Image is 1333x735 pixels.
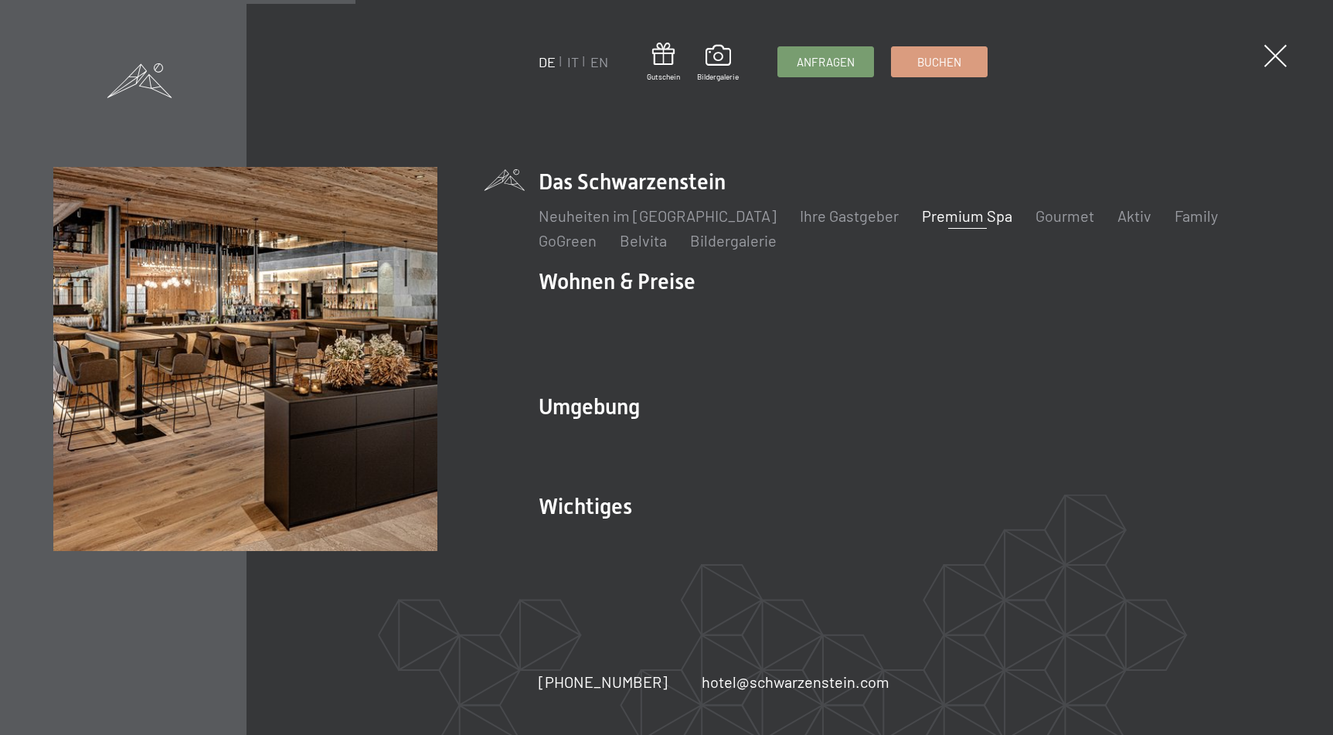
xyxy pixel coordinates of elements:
[539,671,668,692] a: [PHONE_NUMBER]
[539,672,668,691] span: [PHONE_NUMBER]
[922,206,1012,225] a: Premium Spa
[647,71,680,82] span: Gutschein
[797,54,855,70] span: Anfragen
[1117,206,1151,225] a: Aktiv
[917,54,961,70] span: Buchen
[778,47,873,77] a: Anfragen
[620,231,667,250] a: Belvita
[800,206,899,225] a: Ihre Gastgeber
[567,53,579,70] a: IT
[697,45,739,82] a: Bildergalerie
[539,231,597,250] a: GoGreen
[539,53,556,70] a: DE
[892,47,987,77] a: Buchen
[647,43,680,82] a: Gutschein
[590,53,608,70] a: EN
[697,71,739,82] span: Bildergalerie
[702,671,889,692] a: hotel@schwarzenstein.com
[1175,206,1218,225] a: Family
[690,231,777,250] a: Bildergalerie
[1035,206,1094,225] a: Gourmet
[539,206,777,225] a: Neuheiten im [GEOGRAPHIC_DATA]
